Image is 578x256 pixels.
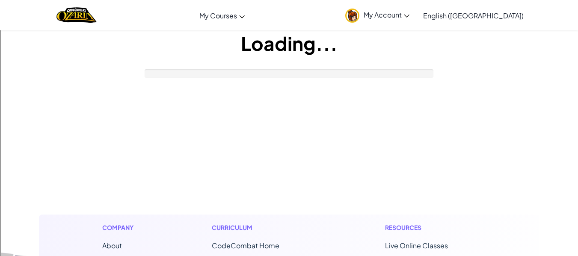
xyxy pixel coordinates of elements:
a: English ([GEOGRAPHIC_DATA]) [419,4,528,27]
span: My Account [364,10,409,19]
a: My Courses [195,4,249,27]
a: Ozaria by CodeCombat logo [56,6,96,24]
img: Home [56,6,96,24]
img: avatar [345,9,359,23]
span: English ([GEOGRAPHIC_DATA]) [423,11,524,20]
a: My Account [341,2,414,29]
span: My Courses [199,11,237,20]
